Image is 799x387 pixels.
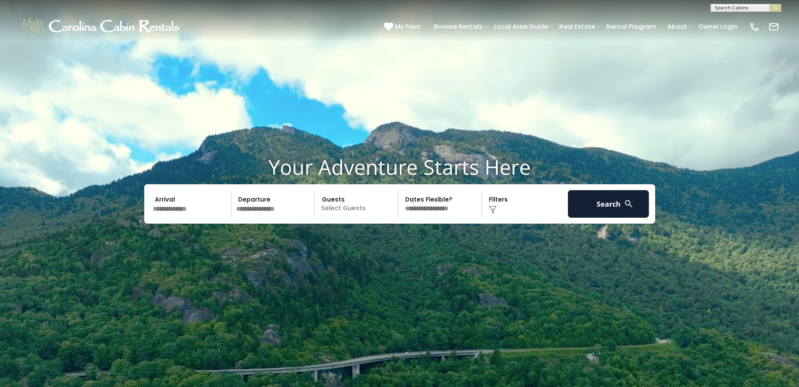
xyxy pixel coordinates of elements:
[663,20,691,33] a: About
[568,190,649,218] button: Search
[430,20,487,33] a: Browse Rentals
[20,15,183,39] img: White-1-1-2.png
[768,21,779,32] img: mail-regular-white.png
[602,20,660,33] a: Rental Program
[489,206,497,214] img: filter--v1.png
[490,20,552,33] a: Local Area Guide
[384,22,422,32] a: My Favs
[6,155,793,179] h1: Your Adventure Starts Here
[749,21,760,32] img: phone-regular-white.png
[395,22,420,31] span: My Favs
[624,199,634,209] img: search-regular-white.png
[317,190,398,218] p: Select Guests
[694,20,741,33] a: Owner Login
[555,20,599,33] a: Real Estate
